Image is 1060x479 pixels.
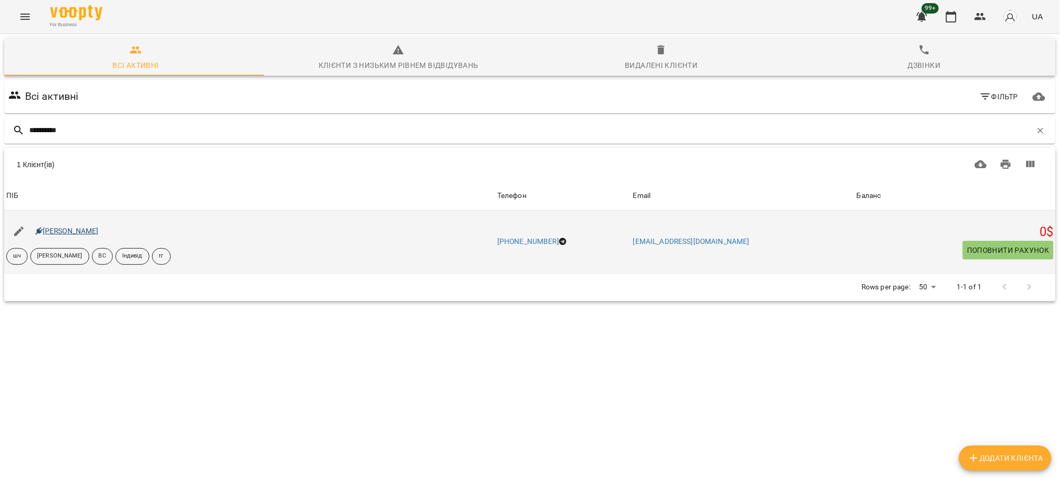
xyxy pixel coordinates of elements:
[6,190,493,202] span: ПІБ
[857,224,1054,240] h5: 0 $
[857,190,1054,202] span: Баланс
[857,190,881,202] div: Sort
[922,3,939,14] span: 99+
[112,59,158,72] div: Всі активні
[994,152,1019,177] button: Друк
[50,5,102,20] img: Voopty Logo
[152,248,171,265] div: тг
[1003,9,1018,24] img: avatar_s.png
[857,190,881,202] div: Баланс
[6,190,18,202] div: ПІБ
[1018,152,1043,177] button: Вигляд колонок
[975,87,1023,106] button: Фільтр
[115,248,149,265] div: Індивід
[30,248,89,265] div: [PERSON_NAME]
[497,190,629,202] span: Телефон
[99,252,106,261] p: ВС
[497,190,527,202] div: Телефон
[497,237,559,246] a: [PHONE_NUMBER]
[36,227,99,235] a: [PERSON_NAME]
[1028,7,1047,26] button: UA
[957,282,982,293] p: 1-1 of 1
[969,152,994,177] button: Завантажити CSV
[37,252,82,261] p: [PERSON_NAME]
[13,252,21,261] p: шч
[861,282,911,293] p: Rows per page:
[497,190,527,202] div: Sort
[980,90,1019,103] span: Фільтр
[963,241,1054,260] button: Поповнити рахунок
[633,237,750,246] a: [EMAIL_ADDRESS][DOMAIN_NAME]
[625,59,697,72] div: Видалені клієнти
[92,248,113,265] div: ВС
[122,252,143,261] p: Індивід
[915,279,940,295] div: 50
[25,88,79,104] h6: Всі активні
[4,148,1056,181] div: Table Toolbar
[319,59,479,72] div: Клієнти з низьким рівнем відвідувань
[908,59,941,72] div: Дзвінки
[6,248,28,265] div: шч
[17,159,511,170] div: 1 Клієнт(ів)
[159,252,164,261] p: тг
[13,4,38,29] button: Menu
[6,190,18,202] div: Sort
[633,190,651,202] div: Sort
[633,190,651,202] div: Email
[633,190,853,202] span: Email
[1032,11,1043,22] span: UA
[967,244,1050,256] span: Поповнити рахунок
[50,21,102,28] span: For Business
